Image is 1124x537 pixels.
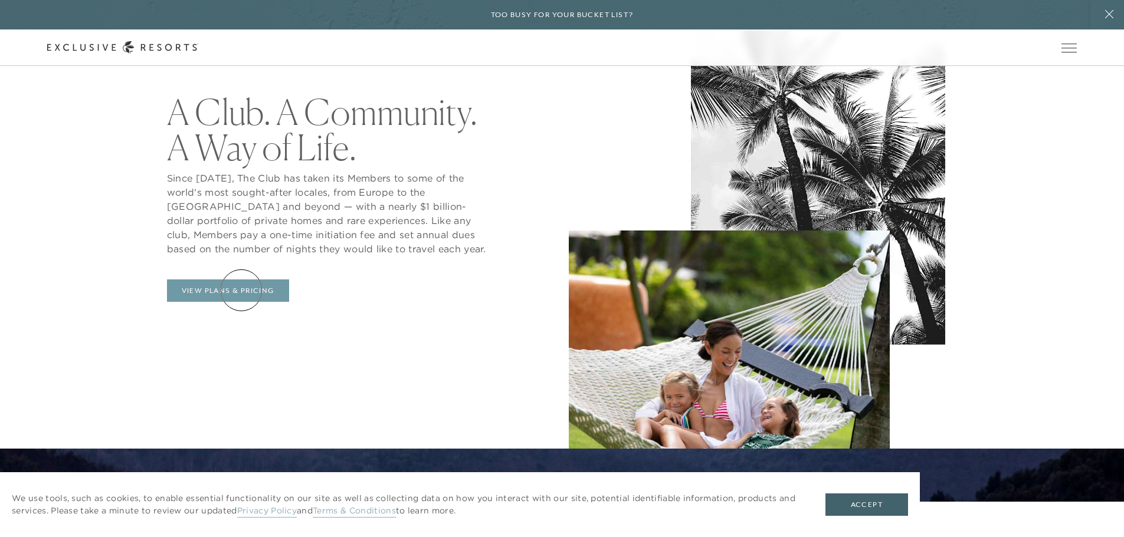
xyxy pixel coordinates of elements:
img: A member of the vacation club Exclusive Resorts relaxing in a hammock with her two children at a ... [569,230,890,490]
h6: Too busy for your bucket list? [491,9,634,21]
a: Privacy Policy [237,505,297,518]
p: Since [DATE], The Club has taken its Members to some of the world’s most sought-after locales, fr... [167,171,489,256]
button: Open navigation [1061,44,1077,52]
button: Accept [825,493,908,516]
a: Terms & Conditions [313,505,396,518]
img: Black and white palm trees. [691,31,945,345]
p: We use tools, such as cookies, to enable essential functionality on our site as well as collectin... [12,492,802,517]
a: View Plans & Pricing [167,279,289,302]
h2: A Club. A Community. A Way of Life. [167,94,489,165]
